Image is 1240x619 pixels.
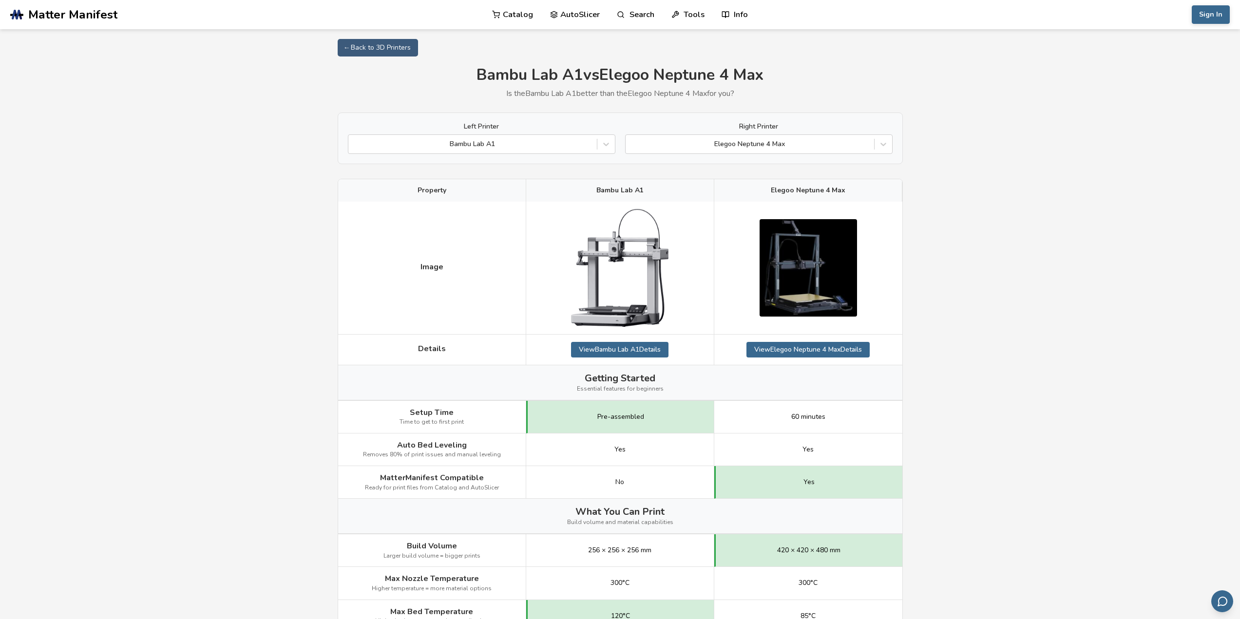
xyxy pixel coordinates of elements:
[407,542,457,550] span: Build Volume
[630,140,632,148] input: Elegoo Neptune 4 Max
[625,123,893,131] label: Right Printer
[596,187,644,194] span: Bambu Lab A1
[348,123,615,131] label: Left Printer
[760,219,857,317] img: Elegoo Neptune 4 Max
[799,579,818,587] span: 300°C
[1192,5,1230,24] button: Sign In
[614,446,626,453] span: Yes
[420,263,443,271] span: Image
[383,553,480,560] span: Larger build volume = bigger prints
[353,140,355,148] input: Bambu Lab A1
[400,419,464,426] span: Time to get to first print
[418,344,446,353] span: Details
[338,39,418,56] a: ← Back to 3D Printers
[380,473,484,482] span: MatterManifest Compatible
[390,607,473,616] span: Max Bed Temperature
[746,342,870,357] a: ViewElegoo Neptune 4 MaxDetails
[585,373,655,384] span: Getting Started
[575,506,665,517] span: What You Can Print
[771,187,845,194] span: Elegoo Neptune 4 Max
[571,209,668,326] img: Bambu Lab A1
[418,187,446,194] span: Property
[610,579,630,587] span: 300°C
[363,451,501,458] span: Removes 80% of print issues and manual leveling
[397,441,467,450] span: Auto Bed Leveling
[372,585,492,592] span: Higher temperature = more material options
[1211,590,1233,612] button: Send feedback via email
[615,478,624,486] span: No
[365,485,499,491] span: Ready for print files from Catalog and AutoSlicer
[777,546,840,554] span: 420 × 420 × 480 mm
[803,478,815,486] span: Yes
[28,8,117,21] span: Matter Manifest
[338,89,903,98] p: Is the Bambu Lab A1 better than the Elegoo Neptune 4 Max for you?
[577,386,664,393] span: Essential features for beginners
[802,446,814,453] span: Yes
[571,342,668,357] a: ViewBambu Lab A1Details
[567,519,673,526] span: Build volume and material capabilities
[385,574,479,583] span: Max Nozzle Temperature
[410,408,454,417] span: Setup Time
[597,413,644,421] span: Pre-assembled
[338,66,903,84] h1: Bambu Lab A1 vs Elegoo Neptune 4 Max
[588,546,651,554] span: 256 × 256 × 256 mm
[791,413,825,421] span: 60 minutes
